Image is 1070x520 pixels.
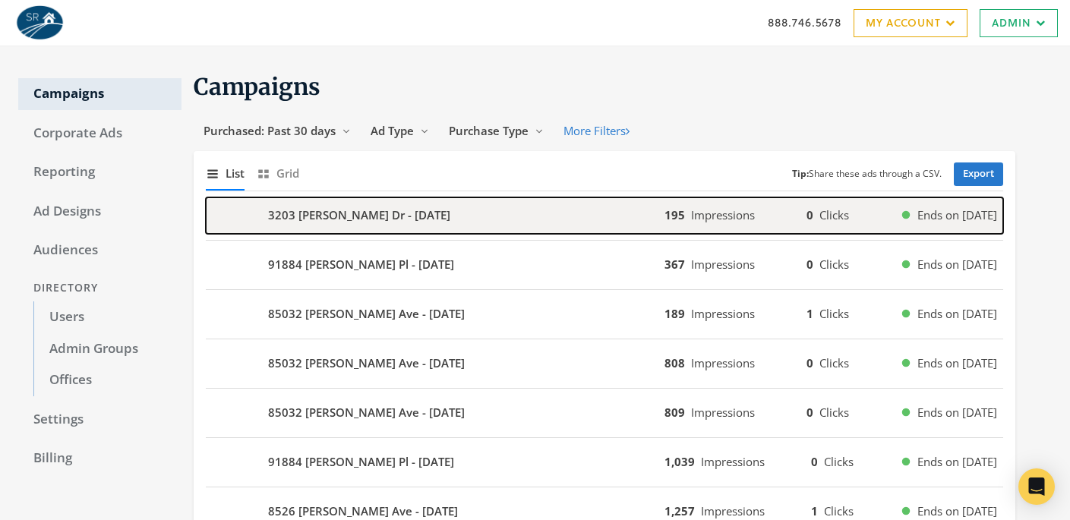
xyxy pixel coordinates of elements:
span: Clicks [819,207,849,222]
b: 1,257 [664,503,695,518]
b: 809 [664,405,685,420]
b: 1 [811,503,818,518]
b: 85032 [PERSON_NAME] Ave - [DATE] [268,355,465,372]
button: 91884 [PERSON_NAME] Pl - [DATE]367Impressions0ClicksEnds on [DATE] [206,247,1003,283]
button: 85032 [PERSON_NAME] Ave - [DATE]189Impressions1ClicksEnds on [DATE] [206,296,1003,332]
div: Directory [18,274,181,302]
span: Ends on [DATE] [917,503,997,520]
a: Ad Designs [18,196,181,228]
span: Ends on [DATE] [917,355,997,372]
span: Impressions [691,355,755,370]
b: 0 [806,207,813,222]
b: 85032 [PERSON_NAME] Ave - [DATE] [268,305,465,323]
span: Impressions [701,503,765,518]
a: Admin [980,9,1058,37]
button: 85032 [PERSON_NAME] Ave - [DATE]808Impressions0ClicksEnds on [DATE] [206,345,1003,382]
button: Grid [257,157,299,190]
b: 91884 [PERSON_NAME] Pl - [DATE] [268,256,454,273]
span: Ends on [DATE] [917,206,997,224]
button: Purchased: Past 30 days [194,117,361,145]
span: Ends on [DATE] [917,305,997,323]
b: 0 [806,355,813,370]
a: Corporate Ads [18,118,181,150]
b: 367 [664,257,685,272]
b: 1,039 [664,454,695,469]
b: 0 [806,405,813,420]
button: Purchase Type [439,117,554,145]
span: Clicks [819,405,849,420]
b: 0 [811,454,818,469]
small: Share these ads through a CSV. [792,167,942,181]
img: Adwerx [12,4,67,42]
span: Campaigns [194,72,320,101]
span: Ad Type [371,123,414,138]
span: List [226,165,245,182]
a: Users [33,301,181,333]
span: Clicks [824,503,854,518]
div: Open Intercom Messenger [1018,468,1055,505]
a: Audiences [18,235,181,266]
span: Purchased: Past 30 days [204,123,336,138]
a: Admin Groups [33,333,181,365]
span: Impressions [691,207,755,222]
span: Clicks [824,454,854,469]
b: 91884 [PERSON_NAME] Pl - [DATE] [268,453,454,471]
b: 195 [664,207,685,222]
b: 3203 [PERSON_NAME] Dr - [DATE] [268,206,450,224]
b: 808 [664,355,685,370]
span: Clicks [819,257,849,272]
span: Purchase Type [449,123,529,138]
span: Impressions [691,405,755,420]
a: 888.746.5678 [768,14,841,30]
button: More Filters [554,117,639,145]
a: Campaigns [18,78,181,110]
span: Ends on [DATE] [917,453,997,471]
button: 85032 [PERSON_NAME] Ave - [DATE]809Impressions0ClicksEnds on [DATE] [206,395,1003,431]
span: Ends on [DATE] [917,256,997,273]
span: Ends on [DATE] [917,404,997,421]
b: 85032 [PERSON_NAME] Ave - [DATE] [268,404,465,421]
a: Reporting [18,156,181,188]
a: Export [954,162,1003,186]
button: 3203 [PERSON_NAME] Dr - [DATE]195Impressions0ClicksEnds on [DATE] [206,197,1003,234]
a: Billing [18,443,181,474]
span: Impressions [701,454,765,469]
button: Ad Type [361,117,439,145]
span: Grid [276,165,299,182]
span: Clicks [819,306,849,321]
b: Tip: [792,167,809,180]
a: Offices [33,364,181,396]
button: List [206,157,245,190]
button: 91884 [PERSON_NAME] Pl - [DATE]1,039Impressions0ClicksEnds on [DATE] [206,444,1003,481]
span: Impressions [691,306,755,321]
a: My Account [854,9,967,37]
span: Clicks [819,355,849,370]
b: 8526 [PERSON_NAME] Ave - [DATE] [268,503,458,520]
span: Impressions [691,257,755,272]
b: 1 [806,306,813,321]
a: Settings [18,404,181,436]
b: 0 [806,257,813,272]
b: 189 [664,306,685,321]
